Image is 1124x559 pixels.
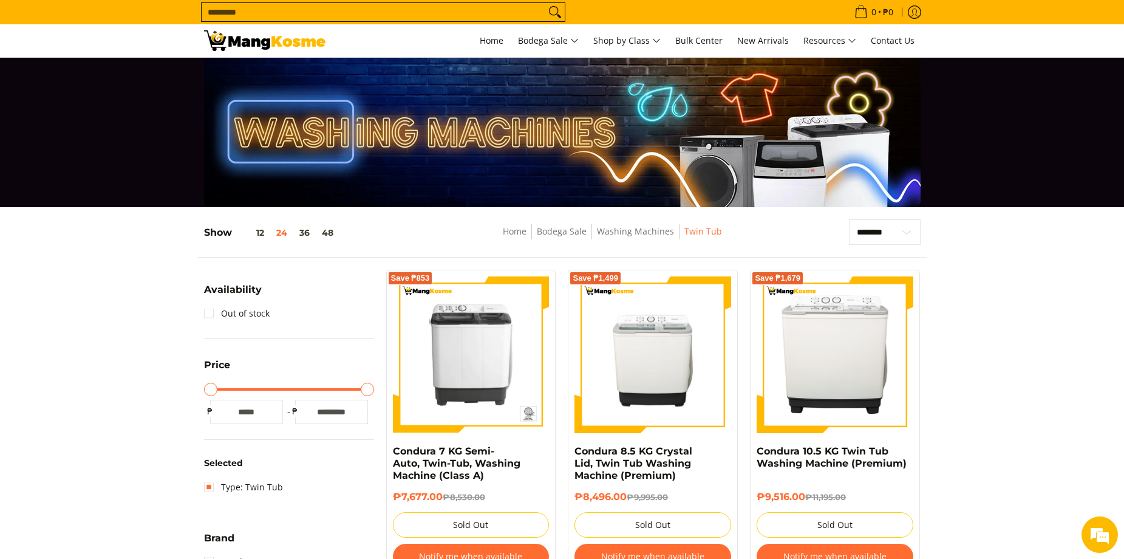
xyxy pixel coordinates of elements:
a: Condura 7 KG Semi-Auto, Twin-Tub, Washing Machine (Class A) [393,445,520,481]
span: Bodega Sale [518,33,579,49]
a: Bulk Center [669,24,729,57]
a: Type: Twin Tub [204,478,283,497]
span: ₱0 [881,8,895,16]
h6: Selected [204,458,374,469]
button: Sold Out [757,512,913,538]
img: condura-semi-automatic-7-kilos-twin-tub-washing-machine-front-view-mang-kosme [393,276,550,433]
img: Washing Machines l Mang Kosme: Home Appliances Warehouse Sale Partner Twin Tub [204,30,325,51]
span: New Arrivals [737,35,789,46]
span: • [851,5,897,19]
span: Home [480,35,503,46]
a: Shop by Class [587,24,667,57]
span: Save ₱1,499 [573,275,618,282]
img: Condura 10.5 KG Twin Tub Washing Machine (Premium) [757,276,913,433]
summary: Open [204,533,234,552]
span: ₱ [204,405,216,417]
button: 36 [293,228,316,238]
a: Contact Us [865,24,921,57]
span: Bulk Center [675,35,723,46]
del: ₱9,995.00 [627,492,668,502]
a: Home [474,24,509,57]
button: 24 [270,228,293,238]
span: Contact Us [871,35,915,46]
span: Price [204,360,230,370]
a: Washing Machines [597,225,674,237]
span: Save ₱1,679 [755,275,800,282]
a: Resources [797,24,862,57]
span: Resources [803,33,856,49]
h5: Show [204,227,339,239]
a: Out of stock [204,304,270,323]
button: Search [545,3,565,21]
button: Sold Out [393,512,550,538]
span: Availability [204,285,262,295]
nav: Breadcrumbs [419,224,806,252]
summary: Open [204,360,230,379]
nav: Main Menu [338,24,921,57]
h6: ₱9,516.00 [757,491,913,503]
a: Bodega Sale [537,225,587,237]
span: ₱ [289,405,301,417]
del: ₱11,195.00 [805,492,846,502]
span: Save ₱853 [391,275,430,282]
span: Shop by Class [593,33,661,49]
img: Condura 8.5 KG Crystal Lid, Twin Tub Washing Machine (Premium) [574,278,731,431]
h6: ₱8,496.00 [574,491,731,503]
span: Twin Tub [684,224,722,239]
span: 0 [870,8,878,16]
h6: ₱7,677.00 [393,491,550,503]
button: 12 [232,228,270,238]
a: Condura 8.5 KG Crystal Lid, Twin Tub Washing Machine (Premium) [574,445,692,481]
a: Bodega Sale [512,24,585,57]
a: New Arrivals [731,24,795,57]
a: Home [503,225,526,237]
span: Brand [204,533,234,543]
a: Condura 10.5 KG Twin Tub Washing Machine (Premium) [757,445,907,469]
button: 48 [316,228,339,238]
button: Sold Out [574,512,731,538]
del: ₱8,530.00 [443,492,485,502]
summary: Open [204,285,262,304]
